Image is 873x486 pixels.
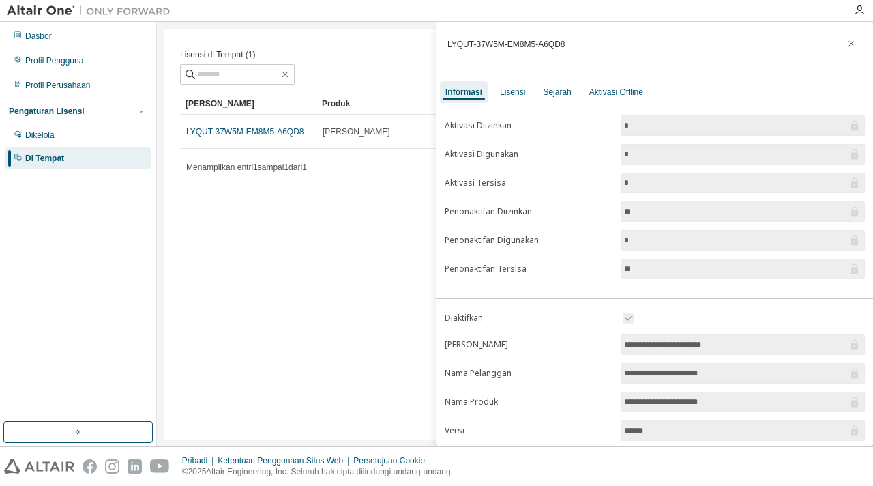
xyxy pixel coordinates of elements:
font: Pengaturan Lisensi [9,106,85,116]
font: Lisensi [500,87,525,97]
font: Informasi [445,87,482,97]
font: Aktivasi Tersisa [445,177,506,188]
font: LYQUT-37W5M-EM8M5-A6QD8 [186,127,304,137]
font: Menampilkan entri [186,162,253,172]
font: Penonaktifan Tersisa [445,263,527,274]
font: Dasbor [25,31,52,41]
font: Persetujuan Cookie [353,456,425,466]
font: [PERSON_NAME] [323,127,390,137]
font: Aktivasi Diizinkan [445,119,512,131]
img: youtube.svg [150,459,170,474]
font: © [182,467,188,476]
font: Dikelola [25,130,55,140]
font: sampai [258,162,284,172]
font: [PERSON_NAME] [186,99,254,109]
font: Produk [322,99,350,109]
img: linkedin.svg [128,459,142,474]
font: 1 [253,162,258,172]
font: 1 [302,162,307,172]
font: Versi [445,425,464,436]
font: Altair Engineering, Inc. Seluruh hak cipta dilindungi undang-undang. [206,467,453,476]
font: Pribadi [182,456,207,466]
font: Lisensi di Tempat (1) [180,50,256,59]
font: LYQUT-37W5M-EM8M5-A6QD8 [447,40,565,49]
img: Altair Satu [7,4,177,18]
font: Aktivasi Digunakan [445,148,518,160]
font: Diaktifkan [445,312,483,324]
img: instagram.svg [105,459,119,474]
font: Profil Perusahaan [25,81,90,90]
font: Di Tempat [25,154,64,163]
font: [PERSON_NAME] [445,339,508,350]
font: Aktivasi Offline [589,87,643,97]
img: facebook.svg [83,459,97,474]
font: Ketentuan Penggunaan Situs Web [218,456,343,466]
font: Penonaktifan Digunakan [445,234,539,246]
font: dari [288,162,302,172]
font: Penonaktifan Diizinkan [445,205,532,217]
font: Nama Produk [445,396,498,408]
font: Nama Pelanggan [445,367,512,379]
font: Profil Pengguna [25,56,83,66]
img: altair_logo.svg [4,459,74,474]
font: 2025 [188,467,207,476]
font: 1 [284,162,288,172]
font: Sejarah [543,87,571,97]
